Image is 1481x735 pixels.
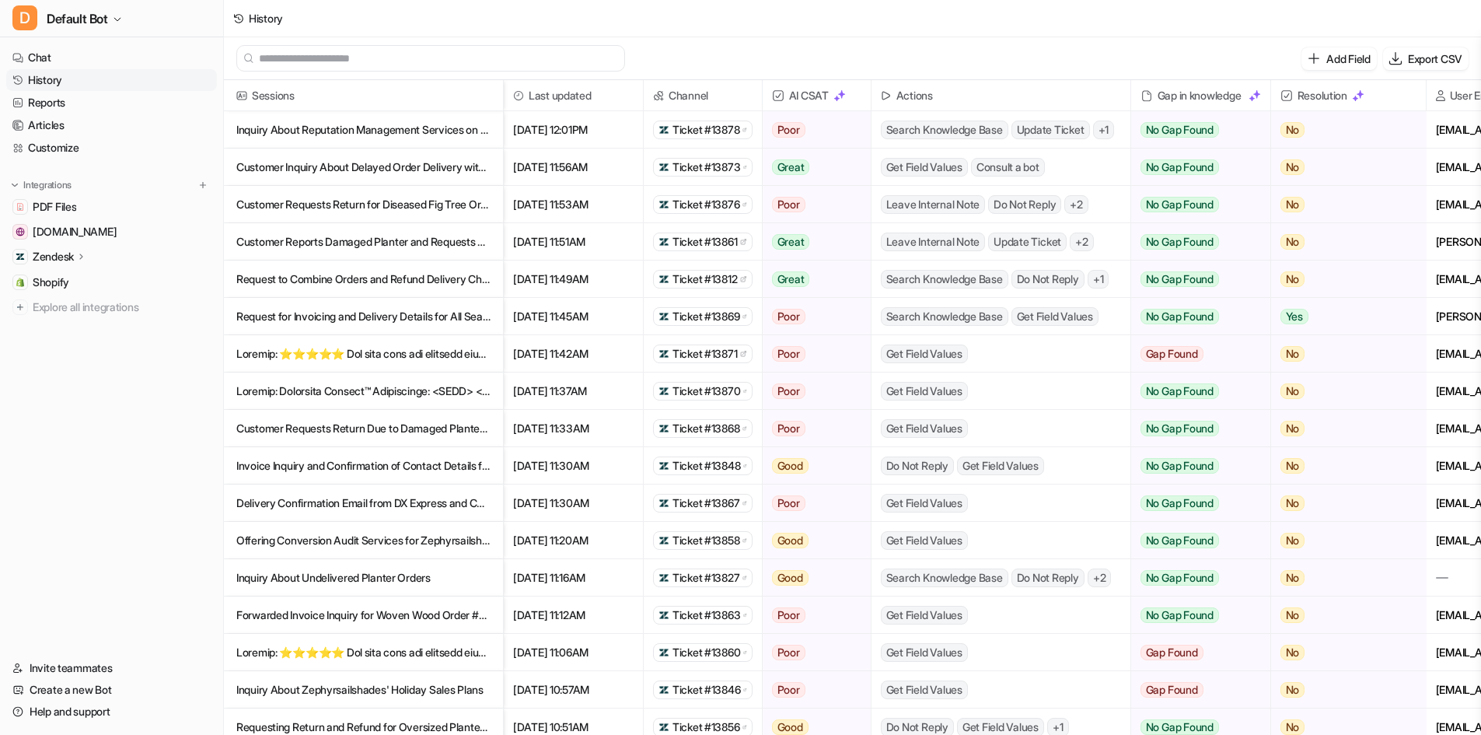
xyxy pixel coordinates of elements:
[772,309,805,324] span: Poor
[9,180,20,191] img: expand menu
[510,186,637,223] span: [DATE] 11:53AM
[772,458,809,474] span: Good
[6,177,76,193] button: Integrations
[1280,719,1305,735] span: No
[988,195,1061,214] span: Do Not Reply
[881,569,1008,587] span: Search Knowledge Base
[1280,421,1305,436] span: No
[772,159,810,175] span: Great
[1271,111,1413,149] button: No
[1131,223,1259,261] button: No Gap Found
[658,535,669,546] img: zendesk
[658,236,669,247] img: zendesk
[510,149,637,186] span: [DATE] 11:56AM
[658,647,669,658] img: zendesk
[658,386,669,397] img: zendesk
[1271,261,1413,298] button: No
[763,111,861,149] button: Poor
[236,634,491,671] p: Loremip: ⭐⭐⭐⭐⭐ Dol sita cons adi elitsedd eiusmo te? Inci utla etdolo 🌱 Magnaaliqua: &enim; &admi...
[1137,80,1264,111] div: Gap in knowledge
[658,423,669,434] img: zendesk
[881,158,968,177] span: Get Field Values
[1280,309,1308,324] span: Yes
[1280,682,1305,698] span: No
[881,121,1008,139] span: Search Knowledge Base
[672,197,739,212] span: Ticket #13876
[16,252,25,261] img: Zendesk
[510,223,637,261] span: [DATE] 11:51AM
[236,149,491,186] p: Customer Inquiry About Delayed Order Delivery with DHL
[957,457,1044,475] span: Get Field Values
[1271,410,1413,447] button: No
[236,335,491,373] p: Loremip: ⭐⭐⭐⭐⭐ Dol sita cons adi elitsedd eiusmo te? Inci utla etdolo 🌱 Magnaaliqua: &enim; &admi...
[658,460,669,471] img: zendesk
[6,137,217,159] a: Customize
[1140,607,1219,623] span: No Gap Found
[1271,298,1413,335] button: Yes
[763,223,861,261] button: Great
[1271,671,1413,709] button: No
[881,270,1008,289] span: Search Knowledge Base
[6,69,217,91] a: History
[1280,271,1305,287] span: No
[249,10,283,26] div: History
[672,645,740,660] span: Ticket #13860
[763,522,861,559] button: Good
[236,186,491,223] p: Customer Requests Return for Diseased Fig Tree Order
[881,233,985,251] span: Leave Internal Note
[1408,51,1462,67] p: Export CSV
[658,572,669,583] img: zendesk
[1064,195,1088,214] span: + 2
[672,122,739,138] span: Ticket #13878
[658,722,669,733] img: zendesk
[6,701,217,723] a: Help and support
[1280,607,1305,623] span: No
[6,221,217,243] a: wovenwood.co.uk[DOMAIN_NAME]
[1280,383,1305,399] span: No
[658,682,747,698] a: Ticket #13846
[1140,645,1203,660] span: Gap Found
[1277,80,1420,111] span: Resolution
[1271,597,1413,634] button: No
[672,570,739,586] span: Ticket #13827
[772,645,805,660] span: Poor
[763,373,861,410] button: Poor
[1301,47,1376,70] button: Add Field
[1088,270,1109,289] span: + 1
[672,271,737,287] span: Ticket #13812
[12,299,28,315] img: explore all integrations
[236,373,491,410] p: Loremip: Dolorsita Consect™ Adipiscinge: <SEDD> <EIUS> <temp incidid="utl-6"><etdo magn="aliquaen...
[510,485,637,522] span: [DATE] 11:30AM
[672,383,740,399] span: Ticket #13870
[1271,149,1413,186] button: No
[236,522,491,559] p: Offering Conversion Audit Services for Zephyrsailshades Store
[1271,559,1413,597] button: No
[1280,495,1305,511] span: No
[1280,570,1305,586] span: No
[1280,458,1305,474] span: No
[236,671,491,709] p: Inquiry About Zephyrsailshades' Holiday Sales Plans
[6,679,217,701] a: Create a new Bot
[1140,234,1219,250] span: No Gap Found
[1271,223,1413,261] button: No
[1140,346,1203,362] span: Gap Found
[236,111,491,149] p: Inquiry About Reputation Management Services on Trustpilot and Other Platforms
[1140,271,1219,287] span: No Gap Found
[772,271,810,287] span: Great
[772,607,805,623] span: Poor
[1140,682,1203,698] span: Gap Found
[1140,719,1219,735] span: No Gap Found
[658,159,747,175] a: Ticket #13873
[510,410,637,447] span: [DATE] 11:33AM
[763,261,861,298] button: Great
[16,202,25,212] img: PDF Files
[510,447,637,485] span: [DATE] 11:30AM
[510,522,637,559] span: [DATE] 11:20AM
[12,5,37,30] span: D
[658,684,669,695] img: zendesk
[1271,186,1413,223] button: No
[672,458,740,474] span: Ticket #13848
[1271,447,1413,485] button: No
[1140,159,1219,175] span: No Gap Found
[510,335,637,373] span: [DATE] 11:42AM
